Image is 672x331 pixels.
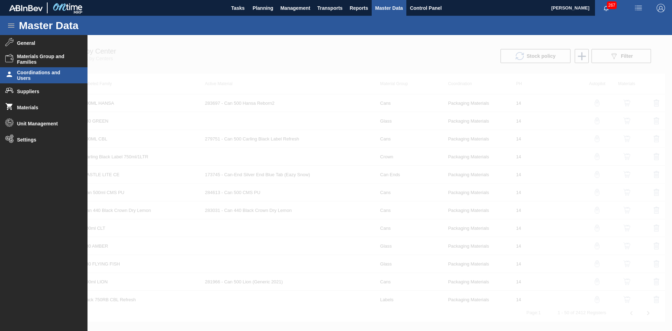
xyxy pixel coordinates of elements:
[230,4,246,12] span: Tasks
[17,40,75,46] span: General
[17,121,75,126] span: Unit Management
[17,54,75,65] span: Materials Group and Families
[607,1,617,9] span: 267
[410,4,442,12] span: Control Panel
[634,4,643,12] img: userActions
[595,3,617,13] button: Notifications
[657,4,665,12] img: Logout
[350,4,368,12] span: Reports
[17,70,75,81] span: Coordinations and Users
[17,89,75,94] span: Suppliers
[375,4,403,12] span: Master Data
[17,105,75,110] span: Materials
[19,21,143,29] h1: Master Data
[280,4,310,12] span: Management
[9,5,43,11] img: TNhmsLtSVTkK8tSr43FrP2fwEKptu5GPRR3wAAAABJRU5ErkJggg==
[253,4,273,12] span: Planning
[317,4,343,12] span: Transports
[17,137,75,143] span: Settings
